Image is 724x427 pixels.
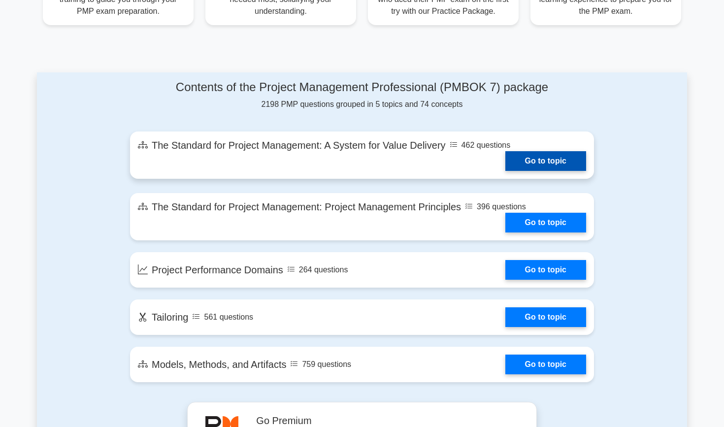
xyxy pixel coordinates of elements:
a: Go to topic [505,213,586,232]
a: Go to topic [505,151,586,171]
div: 2198 PMP questions grouped in 5 topics and 74 concepts [130,80,594,110]
a: Go to topic [505,355,586,374]
a: Go to topic [505,307,586,327]
h4: Contents of the Project Management Professional (PMBOK 7) package [130,80,594,95]
a: Go to topic [505,260,586,280]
